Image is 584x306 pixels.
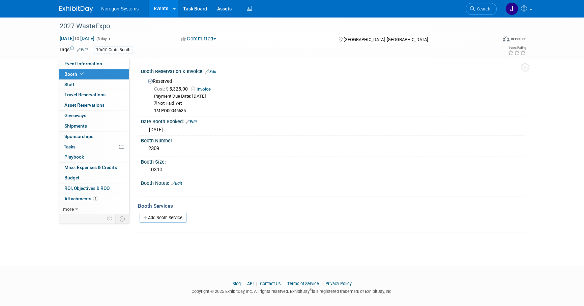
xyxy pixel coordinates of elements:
td: Tags [59,46,88,54]
a: ROI, Objectives & ROO [59,183,129,194]
span: Staff [64,82,75,87]
a: Edit [77,47,88,52]
a: Event Information [59,59,129,69]
div: Booth Services [138,202,525,210]
span: | [320,281,324,286]
div: 10X10 [146,165,520,175]
div: Reserved [146,76,520,114]
span: | [282,281,286,286]
img: Johana Gil [505,2,518,15]
a: Tasks [59,142,129,152]
span: Travel Reservations [64,92,106,97]
div: Booth Notes: [141,178,525,187]
div: In-Person [510,36,526,41]
span: Asset Reservations [64,102,105,108]
a: Contact Us [260,281,281,286]
a: Edit [186,120,197,124]
div: Booth Size: [141,157,525,165]
a: Giveaways [59,111,129,121]
div: 2309 [146,143,520,154]
span: Attachments [64,196,98,201]
span: | [242,281,246,286]
td: Personalize Event Tab Strip [104,214,116,223]
i: Booth reservation complete [80,72,84,76]
a: more [59,204,129,214]
span: (3 days) [96,37,110,41]
a: Staff [59,80,129,90]
a: Shipments [59,121,129,131]
a: Playbook [59,152,129,162]
div: Booth Number: [141,136,525,144]
button: Committed [179,35,219,42]
div: 1st PO00046635 - [154,108,520,114]
span: [DATE] [DATE] [59,35,95,41]
span: Cost: $ [154,86,169,92]
span: Event Information [64,61,102,66]
a: Edit [171,181,182,186]
div: Booth Reservation & Invoice: [141,66,525,75]
a: Sponsorships [59,132,129,142]
div: 10x10 Crate Booth [94,46,133,54]
span: 1 [93,196,98,201]
div: Not Paid Yet [154,100,520,107]
td: Toggle Event Tabs [116,214,129,223]
span: to [74,36,80,41]
img: Format-Inperson.png [503,36,509,41]
span: Booth [64,71,85,77]
div: Event Rating [508,46,526,49]
span: Giveaways [64,113,86,118]
a: Add Booth Service [140,213,186,223]
span: Tasks [64,144,76,149]
span: 5,325.00 [154,86,191,92]
span: more [63,206,74,212]
span: Sponsorships [64,134,93,139]
img: ExhibitDay [59,6,93,12]
span: Misc. Expenses & Credits [64,165,117,170]
div: Payment Due Date: [DATE] [154,93,520,100]
div: 2027 WasteExpo [57,20,487,32]
span: Noregon Systems [101,6,139,11]
a: Travel Reservations [59,90,129,100]
a: Terms of Service [287,281,319,286]
span: [DATE] [149,127,163,132]
span: Playbook [64,154,84,160]
a: Booth [59,69,129,79]
a: Edit [205,69,216,74]
a: Invoice [192,87,214,92]
span: | [255,281,259,286]
a: Privacy Policy [325,281,352,286]
a: Search [466,3,497,15]
a: Misc. Expenses & Credits [59,163,129,173]
span: Search [475,6,490,11]
span: [GEOGRAPHIC_DATA], [GEOGRAPHIC_DATA] [343,37,428,42]
sup: ® [310,288,312,292]
div: Event Format [457,35,526,45]
a: Budget [59,173,129,183]
span: Shipments [64,123,87,129]
a: API [247,281,254,286]
span: Budget [64,175,80,180]
a: Blog [232,281,241,286]
a: Attachments1 [59,194,129,204]
div: Date Booth Booked: [141,116,525,125]
a: Asset Reservations [59,100,129,110]
span: ROI, Objectives & ROO [64,185,110,191]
